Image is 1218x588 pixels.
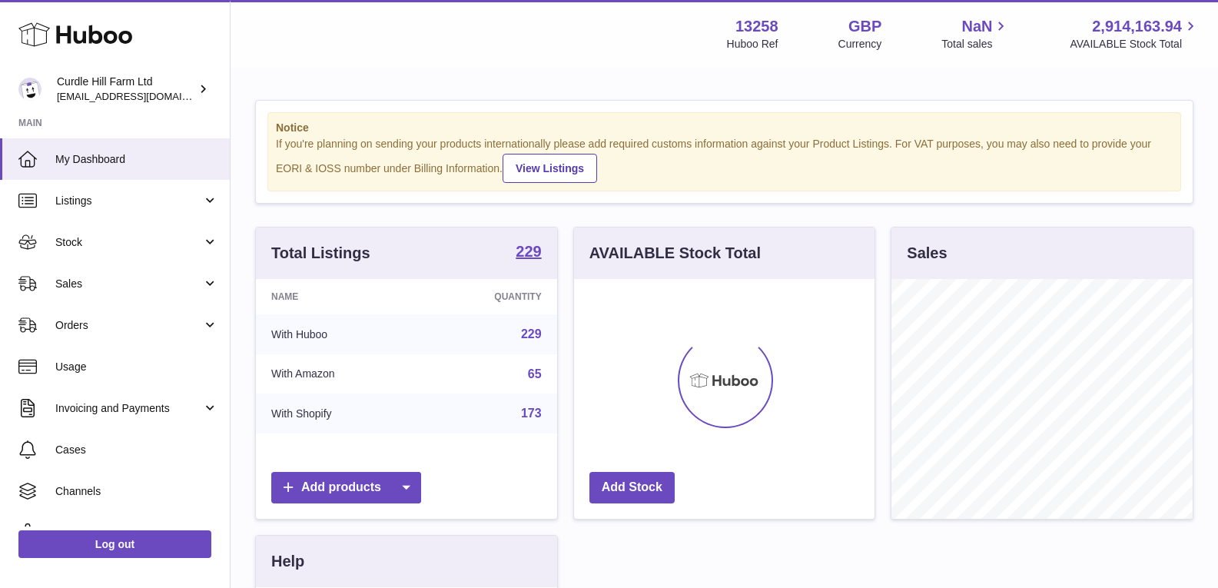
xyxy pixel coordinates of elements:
span: Cases [55,443,218,457]
span: Listings [55,194,202,208]
h3: AVAILABLE Stock Total [589,243,761,264]
span: Total sales [941,37,1010,51]
span: Stock [55,235,202,250]
span: 2,914,163.94 [1092,16,1182,37]
a: NaN Total sales [941,16,1010,51]
strong: 229 [516,244,541,259]
img: internalAdmin-13258@internal.huboo.com [18,78,41,101]
a: View Listings [503,154,597,183]
a: Add Stock [589,472,675,503]
td: With Huboo [256,314,420,354]
td: With Amazon [256,354,420,394]
div: Huboo Ref [727,37,778,51]
span: My Dashboard [55,152,218,167]
div: Curdle Hill Farm Ltd [57,75,195,104]
span: Orders [55,318,202,333]
h3: Total Listings [271,243,370,264]
span: Settings [55,526,218,540]
strong: GBP [848,16,881,37]
span: Channels [55,484,218,499]
a: 173 [521,407,542,420]
span: Usage [55,360,218,374]
span: NaN [961,16,992,37]
span: Invoicing and Payments [55,401,202,416]
th: Name [256,279,420,314]
div: Currency [838,37,882,51]
td: With Shopify [256,394,420,434]
a: 65 [528,367,542,380]
span: AVAILABLE Stock Total [1070,37,1200,51]
a: Add products [271,472,421,503]
span: [EMAIL_ADDRESS][DOMAIN_NAME] [57,90,226,102]
strong: 13258 [735,16,778,37]
th: Quantity [420,279,556,314]
h3: Help [271,551,304,572]
a: 229 [516,244,541,262]
div: If you're planning on sending your products internationally please add required customs informati... [276,137,1173,183]
strong: Notice [276,121,1173,135]
a: Log out [18,530,211,558]
a: 2,914,163.94 AVAILABLE Stock Total [1070,16,1200,51]
span: Sales [55,277,202,291]
h3: Sales [907,243,947,264]
a: 229 [521,327,542,341]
